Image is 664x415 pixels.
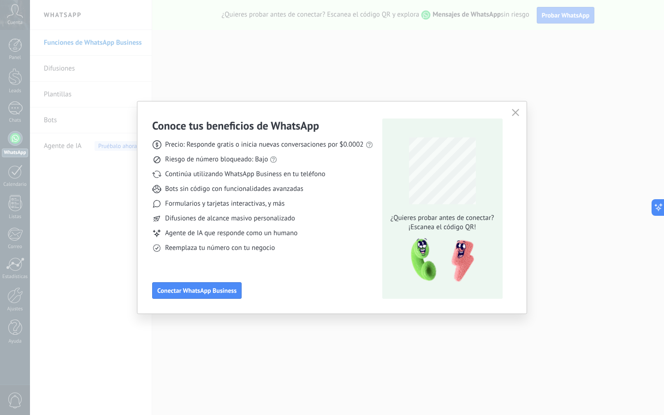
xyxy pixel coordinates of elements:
button: Conectar WhatsApp Business [152,282,242,299]
span: Riesgo de número bloqueado: Bajo [165,155,268,164]
span: Precio: Responde gratis o inicia nuevas conversaciones por $0.0002 [165,140,364,149]
span: Continúa utilizando WhatsApp Business en tu teléfono [165,170,325,179]
span: Formularios y tarjetas interactivas, y más [165,199,285,208]
span: Difusiones de alcance masivo personalizado [165,214,295,223]
span: Reemplaza tu número con tu negocio [165,243,275,253]
img: qr-pic-1x.png [403,236,476,285]
span: Conectar WhatsApp Business [157,287,237,294]
span: Bots sin código con funcionalidades avanzadas [165,184,303,194]
span: ¡Escanea el código QR! [388,223,497,232]
span: ¿Quieres probar antes de conectar? [388,213,497,223]
h3: Conoce tus beneficios de WhatsApp [152,119,319,133]
span: Agente de IA que responde como un humano [165,229,297,238]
